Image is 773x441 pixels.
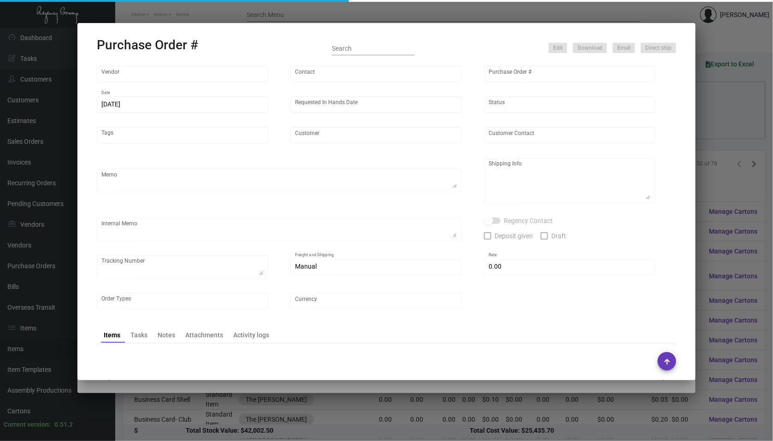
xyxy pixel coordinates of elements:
[553,44,563,52] span: Edit
[234,330,270,340] div: Activity logs
[104,330,121,340] div: Items
[549,43,567,53] button: Edit
[158,330,176,340] div: Notes
[4,420,51,429] div: Current version:
[97,37,198,53] h2: Purchase Order #
[578,44,602,52] span: Download
[573,43,607,53] button: Download
[552,230,566,241] span: Draft
[504,215,553,226] span: Regency Contact
[54,420,73,429] div: 0.51.2
[186,330,224,340] div: Attachments
[295,263,317,270] span: Manual
[495,230,533,241] span: Deposit given
[641,43,676,53] button: Direct ship
[645,44,672,52] span: Direct ship
[617,44,631,52] span: Email
[613,43,635,53] button: Email
[131,330,148,340] div: Tasks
